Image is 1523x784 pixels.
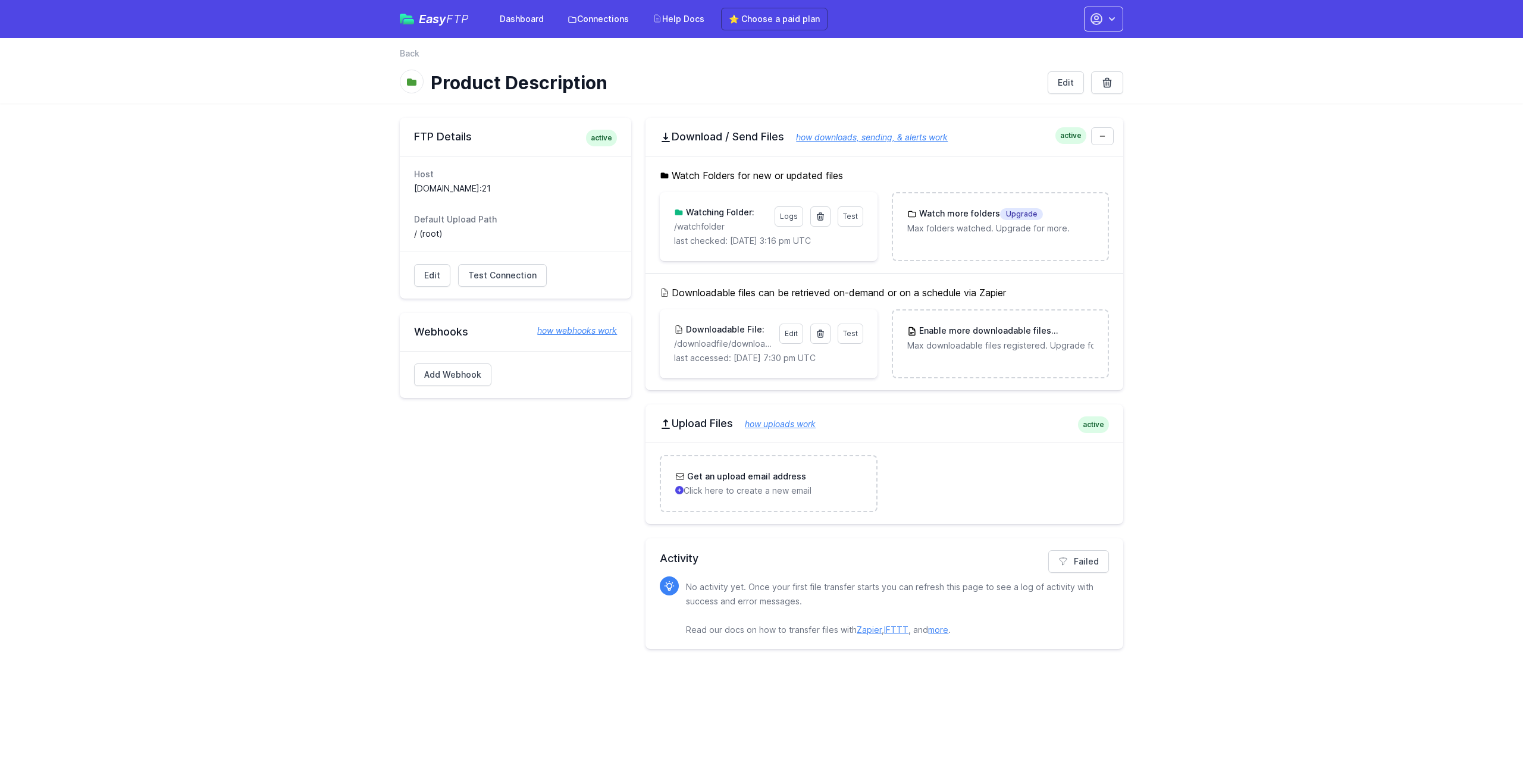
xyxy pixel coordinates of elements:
[674,235,863,247] p: last checked: [DATE] 3:16 pm UTC
[684,206,754,218] h3: Watching Folder:
[684,324,764,335] h3: Downloadable File:
[660,286,1109,300] h5: Downloadable files can be retrieved on-demand or on a schedule via Zapier
[884,625,908,635] a: IFTTT
[661,456,876,511] a: Get an upload email address Click here to create a new email
[1078,416,1109,433] span: active
[1051,325,1094,337] span: Upgrade
[675,485,861,497] p: Click here to create a new email
[838,324,863,344] a: Test
[560,8,636,30] a: Connections
[843,329,858,338] span: Test
[733,419,816,429] a: how uploads work
[660,130,1109,144] h2: Download / Send Files
[674,221,767,233] p: watchfolder
[400,14,414,24] img: easyftp_logo.png
[685,471,806,482] h3: Get an upload email address
[907,222,1093,234] p: Max folders watched. Upgrade for more.
[674,338,772,350] p: /downloadfile/downloadfile
[917,325,1093,337] h3: Enable more downloadable files
[660,550,1109,567] h2: Activity
[645,8,712,30] a: Help Docs
[660,416,1109,431] h2: Upload Files
[419,13,469,25] span: Easy
[857,625,882,635] a: Zapier
[414,130,617,144] h2: FTP Details
[446,12,469,26] span: FTP
[917,208,1043,220] h3: Watch more folders
[843,212,858,221] span: Test
[493,8,551,30] a: Dashboard
[674,352,863,364] p: last accessed: [DATE] 7:30 pm UTC
[431,72,1038,93] h1: Product Description
[525,325,617,337] a: how webhooks work
[893,193,1108,249] a: Watch more foldersUpgrade Max folders watched. Upgrade for more.
[1048,550,1109,573] a: Failed
[775,206,803,227] a: Logs
[414,183,617,195] dd: [DOMAIN_NAME]:21
[400,13,469,25] a: EasyFTP
[907,340,1093,352] p: Max downloadable files registered. Upgrade for more.
[458,264,547,287] a: Test Connection
[414,363,491,386] a: Add Webhook
[838,206,863,227] a: Test
[586,130,617,146] span: active
[928,625,948,635] a: more
[893,311,1108,366] a: Enable more downloadable filesUpgrade Max downloadable files registered. Upgrade for more.
[414,264,450,287] a: Edit
[1048,71,1084,94] a: Edit
[400,48,1123,67] nav: Breadcrumb
[414,228,617,240] dd: / (root)
[721,8,828,30] a: ⭐ Choose a paid plan
[686,580,1099,637] p: No activity yet. Once your first file transfer starts you can refresh this page to see a log of a...
[414,214,617,225] dt: Default Upload Path
[660,168,1109,183] h5: Watch Folders for new or updated files
[414,325,617,339] h2: Webhooks
[1055,127,1086,144] span: active
[784,132,948,142] a: how downloads, sending, & alerts work
[468,269,537,281] span: Test Connection
[1000,208,1043,220] span: Upgrade
[414,168,617,180] dt: Host
[779,324,803,344] a: Edit
[400,48,419,59] a: Back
